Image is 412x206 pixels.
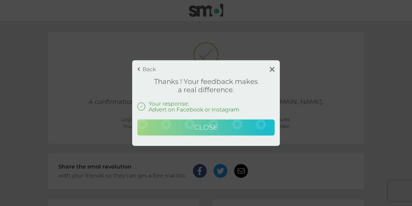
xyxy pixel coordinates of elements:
img: back [137,67,140,71]
p: Back [142,66,156,72]
img: close [270,67,275,72]
p: Your response: [149,101,239,107]
h1: Thanks ! Your feedback makes a real difference. [137,77,275,94]
span: Close [194,123,218,131]
p: Advert on Facebook or Instagram [149,107,239,112]
button: Close [137,119,275,136]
